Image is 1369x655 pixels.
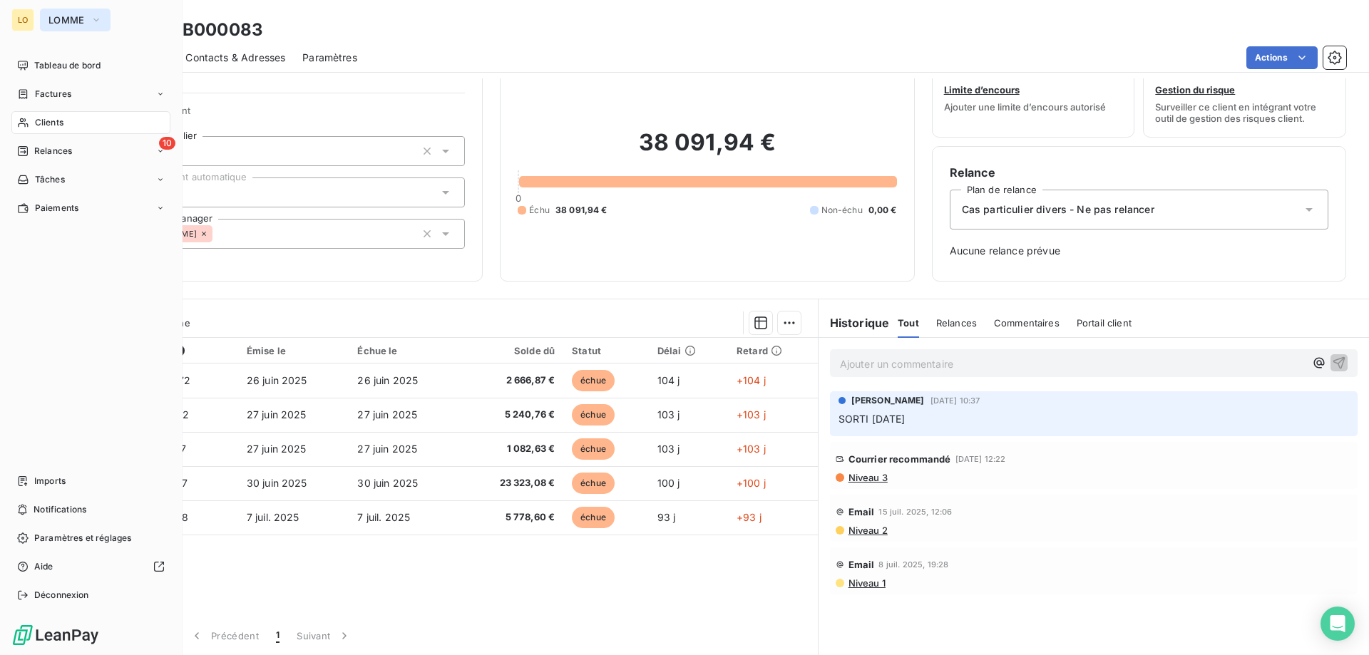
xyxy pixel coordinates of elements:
[851,394,925,407] span: [PERSON_NAME]
[115,105,465,125] span: Propriétés Client
[247,511,299,523] span: 7 juil. 2025
[657,443,680,455] span: 103 j
[657,408,680,421] span: 103 j
[737,511,762,523] span: +93 j
[1077,317,1132,329] span: Portail client
[247,408,307,421] span: 27 juin 2025
[11,9,34,31] div: LO
[34,503,86,516] span: Notifications
[930,396,980,405] span: [DATE] 10:37
[35,116,63,129] span: Clients
[468,373,555,388] span: 2 666,87 €
[34,59,101,72] span: Tableau de bord
[35,88,71,100] span: Factures
[516,192,521,204] span: 0
[994,317,1060,329] span: Commentaires
[821,204,863,217] span: Non-échu
[35,202,78,215] span: Paiements
[1321,607,1355,641] div: Open Intercom Messenger
[572,370,615,391] span: échue
[212,227,224,240] input: Ajouter une valeur
[572,507,615,528] span: échue
[247,477,307,489] span: 30 juin 2025
[1246,46,1318,69] button: Actions
[737,408,766,421] span: +103 j
[1155,101,1334,124] span: Surveiller ce client en intégrant votre outil de gestion des risques client.
[839,413,906,425] span: SORTI [DATE]
[932,46,1135,138] button: Limite d’encoursAjouter une limite d’encours autorisé
[468,408,555,422] span: 5 240,76 €
[898,317,919,329] span: Tout
[819,314,890,331] h6: Historique
[1143,46,1346,138] button: Gestion du risqueSurveiller ce client en intégrant votre outil de gestion des risques client.
[34,145,72,158] span: Relances
[955,455,1006,463] span: [DATE] 12:22
[35,173,65,186] span: Tâches
[48,14,85,26] span: LOMME
[529,204,550,217] span: Échu
[936,317,977,329] span: Relances
[11,624,100,646] img: Logo LeanPay
[737,443,766,455] span: +103 j
[868,204,897,217] span: 0,00 €
[11,555,170,578] a: Aide
[737,345,809,356] div: Retard
[572,438,615,460] span: échue
[848,559,875,570] span: Email
[847,472,888,483] span: Niveau 3
[247,374,307,386] span: 26 juin 2025
[159,137,175,150] span: 10
[572,345,640,356] div: Statut
[468,442,555,456] span: 1 082,63 €
[357,443,417,455] span: 27 juin 2025
[848,506,875,517] span: Email
[944,101,1106,113] span: Ajouter une limite d’encours autorisé
[737,477,766,489] span: +100 j
[468,476,555,490] span: 23 323,08 €
[572,473,615,494] span: échue
[847,577,886,589] span: Niveau 1
[657,345,719,356] div: Délai
[962,202,1154,217] span: Cas particulier divers - Ne pas relancer
[950,244,1328,258] span: Aucune relance prévue
[878,507,952,516] span: 15 juil. 2025, 12:06
[185,51,285,65] span: Contacts & Adresses
[657,477,680,489] span: 100 j
[357,408,417,421] span: 27 juin 2025
[34,560,53,573] span: Aide
[1155,84,1235,96] span: Gestion du risque
[468,345,555,356] div: Solde dû
[247,443,307,455] span: 27 juin 2025
[125,17,263,43] h3: H&M - B000083
[944,84,1020,96] span: Limite d’encours
[247,345,341,356] div: Émise le
[555,204,607,217] span: 38 091,94 €
[737,374,766,386] span: +104 j
[267,621,288,651] button: 1
[878,560,948,569] span: 8 juil. 2025, 19:28
[357,345,451,356] div: Échue le
[34,475,66,488] span: Imports
[572,404,615,426] span: échue
[468,510,555,525] span: 5 778,60 €
[657,374,680,386] span: 104 j
[518,128,896,171] h2: 38 091,94 €
[276,629,280,643] span: 1
[657,511,676,523] span: 93 j
[288,621,360,651] button: Suivant
[357,511,410,523] span: 7 juil. 2025
[34,589,89,602] span: Déconnexion
[848,453,951,465] span: Courrier recommandé
[357,477,418,489] span: 30 juin 2025
[181,621,267,651] button: Précédent
[950,164,1328,181] h6: Relance
[357,374,418,386] span: 26 juin 2025
[847,525,888,536] span: Niveau 2
[34,532,131,545] span: Paramètres et réglages
[302,51,357,65] span: Paramètres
